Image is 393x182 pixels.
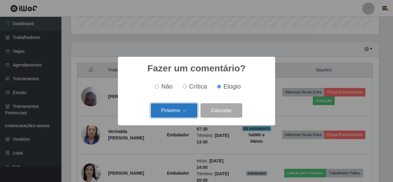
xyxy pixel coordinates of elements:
input: Crítica [183,85,187,89]
button: Cancelar [200,103,242,118]
h2: Fazer um comentário? [147,63,246,74]
span: Elogio [224,83,241,90]
button: Próximo → [151,103,197,118]
input: Elogio [217,85,221,89]
span: Crítica [189,83,207,90]
input: Não [155,85,159,89]
span: Não [161,83,173,90]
